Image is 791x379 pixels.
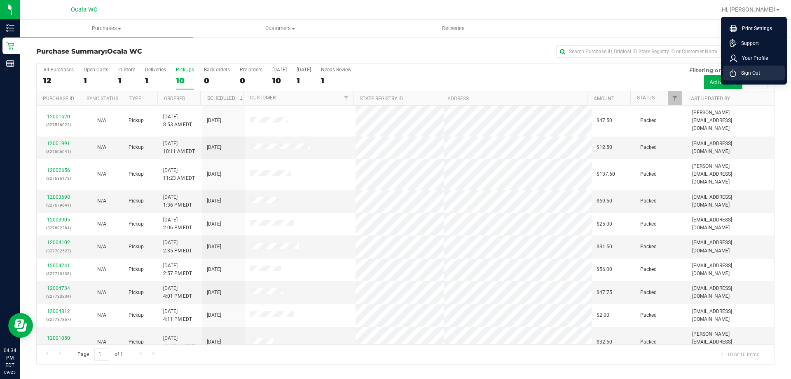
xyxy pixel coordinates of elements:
span: Pickup [129,266,144,273]
a: State Registry ID [360,96,403,101]
div: Back-orders [204,67,230,73]
span: Not Applicable [97,221,106,227]
div: 1 [118,76,135,85]
span: Packed [640,311,657,319]
span: Ocala WC [107,47,142,55]
iframe: Resource center [8,313,33,338]
div: PickUps [176,67,194,73]
span: Pickup [129,170,144,178]
a: Sync Status [87,96,118,101]
button: N/A [97,117,106,125]
span: Packed [640,243,657,251]
a: Last Updated By [688,96,730,101]
span: $32.50 [597,338,612,346]
a: 12004241 [47,263,70,268]
span: [PERSON_NAME][EMAIL_ADDRESS][DOMAIN_NAME] [692,330,769,354]
span: [DATE] 11:35 AM EDT [163,334,195,350]
span: $56.00 [597,266,612,273]
span: Packed [640,266,657,273]
span: $47.50 [597,117,612,125]
a: Status [637,95,655,101]
input: Search Purchase ID, Original ID, State Registry ID or Customer Name... [556,45,721,58]
span: [DATE] [207,311,221,319]
a: 12001050 [47,335,70,341]
p: (327692264) [42,224,75,232]
span: [EMAIL_ADDRESS][DOMAIN_NAME] [692,239,769,254]
span: $31.50 [597,243,612,251]
button: Active only [704,75,742,89]
span: [DATE] [207,266,221,273]
a: Purchase ID [43,96,74,101]
span: Filtering on status: [689,67,743,73]
p: (327516022) [42,121,75,129]
span: $47.75 [597,289,612,297]
div: All Purchases [43,67,74,73]
button: N/A [97,338,106,346]
a: Customer [250,95,276,101]
a: Deliveries [367,20,540,37]
h3: Purchase Summary: [36,48,282,55]
div: 0 [204,76,230,85]
p: (327737867) [42,315,75,323]
a: 12004102 [47,240,70,245]
span: Not Applicable [97,144,106,150]
span: Packed [640,144,657,151]
a: Type [129,96,141,101]
button: N/A [97,144,106,151]
span: [EMAIL_ADDRESS][DOMAIN_NAME] [692,285,769,300]
button: N/A [97,266,106,273]
span: Not Applicable [97,266,106,272]
p: 09/25 [4,369,16,375]
span: [DATE] 2:57 PM EDT [163,262,192,278]
span: Customers [194,25,366,32]
span: Pickup [129,144,144,151]
div: [DATE] [297,67,311,73]
span: [DATE] [207,338,221,346]
span: Not Applicable [97,290,106,295]
span: [DATE] 8:53 AM EDT [163,113,192,129]
div: 1 [297,76,311,85]
div: 0 [240,76,262,85]
button: N/A [97,243,106,251]
span: Ocala WC [71,6,97,13]
span: Pickup [129,243,144,251]
p: 04:34 PM EDT [4,347,16,369]
span: [DATE] [207,144,221,151]
a: 12001620 [47,114,70,120]
span: [EMAIL_ADDRESS][DOMAIN_NAME] [692,308,769,323]
span: $25.00 [597,220,612,228]
span: Pickup [129,338,144,346]
span: [PERSON_NAME][EMAIL_ADDRESS][DOMAIN_NAME] [692,109,769,133]
a: 12003698 [47,194,70,200]
span: Packed [640,197,657,205]
div: 10 [176,76,194,85]
li: Sign Out [723,66,785,80]
a: Filter [668,91,682,105]
span: [EMAIL_ADDRESS][DOMAIN_NAME] [692,193,769,209]
span: Sign Out [736,69,760,77]
a: Support [730,39,782,47]
button: N/A [97,311,106,319]
span: Print Settings [737,24,772,33]
span: Pickup [129,197,144,205]
a: 12002656 [47,167,70,173]
span: Hi, [PERSON_NAME]! [722,6,775,13]
span: Packed [640,170,657,178]
p: (327606041) [42,148,75,155]
a: Filter [339,91,353,105]
a: Purchases [20,20,193,37]
a: Scheduled [207,95,245,101]
span: Purchases [20,25,193,32]
span: [DATE] 4:11 PM EDT [163,308,192,323]
span: [DATE] [207,197,221,205]
div: 1 [321,76,351,85]
inline-svg: Inventory [6,24,14,32]
th: Address [441,91,587,106]
span: $2.00 [597,311,609,319]
div: Open Carts [84,67,108,73]
button: N/A [97,289,106,297]
span: Pickup [129,220,144,228]
p: (327679641) [42,201,75,209]
inline-svg: Retail [6,42,14,50]
a: Amount [594,96,614,101]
